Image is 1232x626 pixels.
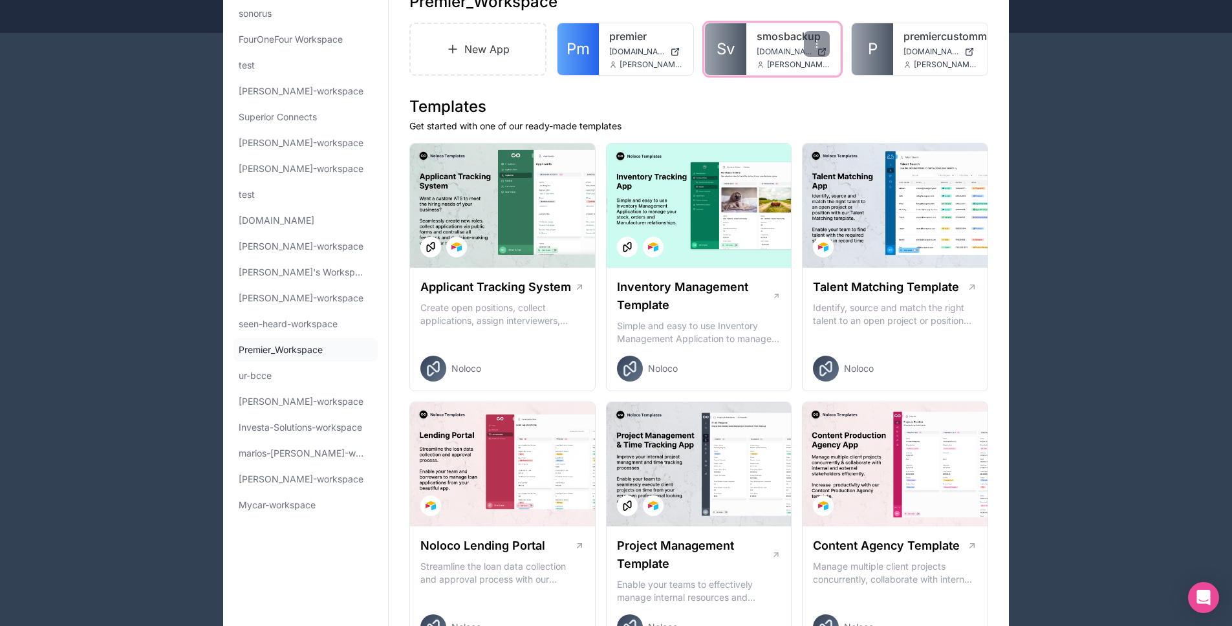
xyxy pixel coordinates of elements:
[409,23,546,76] a: New App
[233,54,378,77] a: test
[239,162,363,175] span: [PERSON_NAME]-workspace
[620,59,683,70] span: [PERSON_NAME][EMAIL_ADDRESS][DOMAIN_NAME]
[233,80,378,103] a: [PERSON_NAME]-workspace
[233,442,378,465] a: marios-[PERSON_NAME]-workspace
[617,278,772,314] h1: Inventory Management Template
[648,501,658,511] img: Airtable Logo
[233,183,378,206] a: test
[233,390,378,413] a: [PERSON_NAME]-workspace
[609,28,683,44] a: premier
[420,278,571,296] h1: Applicant Tracking System
[903,28,977,44] a: premiercustommillwork
[420,301,585,327] p: Create open positions, collect applications, assign interviewers, centralise candidate feedback a...
[239,266,367,279] span: [PERSON_NAME]'s Workspace
[818,242,828,252] img: Airtable Logo
[409,96,988,117] h1: Templates
[813,537,960,555] h1: Content Agency Template
[852,23,893,75] a: P
[420,537,545,555] h1: Noloco Lending Portal
[868,39,878,59] span: P
[233,493,378,517] a: Mycar-workspace
[617,537,772,573] h1: Project Management Template
[233,235,378,258] a: [PERSON_NAME]-workspace
[233,157,378,180] a: [PERSON_NAME]-workspace
[239,473,363,486] span: [PERSON_NAME]-workspace
[239,7,272,20] span: sonorus
[844,362,874,375] span: Noloco
[813,560,977,586] p: Manage multiple client projects concurrently, collaborate with internal and external stakeholders...
[239,111,317,124] span: Superior Connects
[233,338,378,362] a: Premier_Workspace
[233,209,378,232] a: [DOMAIN_NAME]
[648,362,678,375] span: Noloco
[609,47,683,57] a: [DOMAIN_NAME]
[409,120,988,133] p: Get started with one of our ready-made templates
[233,2,378,25] a: sonorus
[239,499,316,512] span: Mycar-workspace
[239,447,367,460] span: marios-[PERSON_NAME]-workspace
[567,39,590,59] span: Pm
[239,343,323,356] span: Premier_Workspace
[903,47,959,57] span: [DOMAIN_NAME]
[239,318,338,330] span: seen-heard-workspace
[239,214,314,227] span: [DOMAIN_NAME]
[767,59,830,70] span: [PERSON_NAME][EMAIL_ADDRESS][PERSON_NAME][DOMAIN_NAME]
[426,501,436,511] img: Airtable Logo
[451,242,462,252] img: Airtable Logo
[757,47,812,57] span: [DOMAIN_NAME]
[648,242,658,252] img: Airtable Logo
[557,23,599,75] a: Pm
[757,28,830,44] a: smosbackup
[813,301,977,327] p: Identify, source and match the right talent to an open project or position with our Talent Matchi...
[420,560,585,586] p: Streamline the loan data collection and approval process with our Lending Portal template.
[233,364,378,387] a: ur-bcce
[239,395,363,408] span: [PERSON_NAME]-workspace
[914,59,977,70] span: [PERSON_NAME][EMAIL_ADDRESS][DOMAIN_NAME]
[717,39,735,59] span: Sv
[239,188,255,201] span: test
[818,501,828,511] img: Airtable Logo
[233,286,378,310] a: [PERSON_NAME]-workspace
[705,23,746,75] a: Sv
[239,421,362,434] span: Investa-Solutions-workspace
[233,261,378,284] a: [PERSON_NAME]'s Workspace
[239,136,363,149] span: [PERSON_NAME]-workspace
[233,416,378,439] a: Investa-Solutions-workspace
[239,59,255,72] span: test
[757,47,830,57] a: [DOMAIN_NAME]
[813,278,959,296] h1: Talent Matching Template
[239,292,363,305] span: [PERSON_NAME]-workspace
[617,578,781,604] p: Enable your teams to effectively manage internal resources and execute client projects on time.
[239,33,343,46] span: FourOneFour Workspace
[233,131,378,155] a: [PERSON_NAME]-workspace
[233,28,378,51] a: FourOneFour Workspace
[239,369,272,382] span: ur-bcce
[1188,582,1219,613] div: Open Intercom Messenger
[617,319,781,345] p: Simple and easy to use Inventory Management Application to manage your stock, orders and Manufact...
[903,47,977,57] a: [DOMAIN_NAME]
[451,362,481,375] span: Noloco
[233,312,378,336] a: seen-heard-workspace
[239,240,363,253] span: [PERSON_NAME]-workspace
[609,47,665,57] span: [DOMAIN_NAME]
[233,468,378,491] a: [PERSON_NAME]-workspace
[233,105,378,129] a: Superior Connects
[239,85,363,98] span: [PERSON_NAME]-workspace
